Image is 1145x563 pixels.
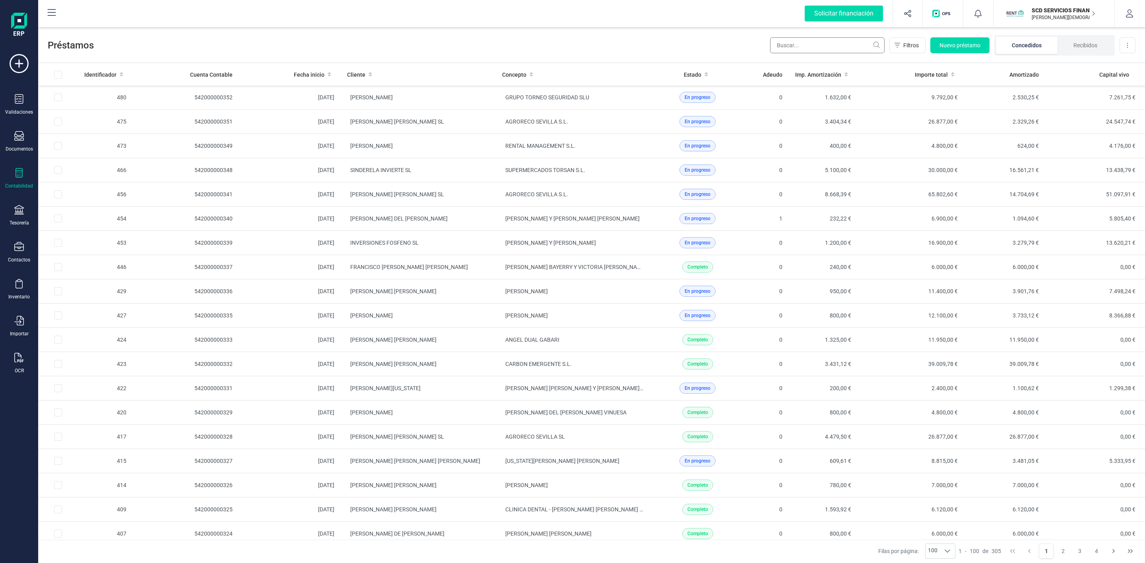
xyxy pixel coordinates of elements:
td: 427 [78,304,133,328]
button: Page 1 [1039,544,1054,559]
div: Row Selected a347ed32-0d61-497d-848e-a593aa0d5e54 [54,360,62,368]
td: 542000000327 [133,449,239,473]
td: 0,00 € [1045,352,1145,376]
td: 415 [78,449,133,473]
td: 1.200,00 € [789,231,858,255]
button: Last Page [1123,544,1138,559]
span: SUPERMERCADOS TORSAN S.L. [505,167,585,173]
span: [PERSON_NAME] [PERSON_NAME] [505,530,592,537]
td: 8.668,39 € [789,182,858,207]
td: 1.094,60 € [964,207,1045,231]
td: [DATE] [239,522,341,546]
span: [PERSON_NAME] [PERSON_NAME] Y [PERSON_NAME] [PERSON_NAME] [505,385,683,391]
div: - [959,547,1001,555]
div: Row Selected 2ec2533b-ee50-462a-bcc4-75bf5325ee2f [54,190,62,198]
td: 542000000339 [133,231,239,255]
span: 305 [992,547,1001,555]
div: Row Selected eb4466e1-dc0a-422a-bee6-ce31f718323d [54,336,62,344]
span: [PERSON_NAME] DEL [PERSON_NAME] VINUESA [505,409,627,416]
td: 429 [78,279,133,304]
button: Solicitar financiación [795,1,893,26]
button: Previous Page [1022,544,1037,559]
td: 0 [745,376,789,400]
td: 7.261,75 € [1045,85,1145,110]
td: 6.120,00 € [858,497,964,522]
td: 542000000348 [133,158,239,182]
td: 7.000,00 € [858,473,964,497]
td: 624,00 € [964,134,1045,158]
td: [DATE] [239,328,341,352]
td: 0 [745,497,789,522]
td: 400,00 € [789,134,858,158]
td: 4.800,00 € [858,400,964,425]
div: Row Selected 7a880ed2-b66b-4fc8-979e-7292b8fe155d [54,239,62,247]
td: 2.329,26 € [964,110,1045,134]
span: Identificador [84,71,116,79]
div: Row Selected 8972796b-5e52-4919-89f8-ae9430bca4f9 [54,142,62,150]
p: SCD SERVICIOS FINANCIEROS SL [1032,6,1095,14]
span: [PERSON_NAME] [505,482,548,488]
td: 542000000335 [133,304,239,328]
td: 13.620,21 € [1045,231,1145,255]
span: [PERSON_NAME] [PERSON_NAME] SL [350,433,444,440]
span: [PERSON_NAME][US_STATE] [350,385,421,391]
span: Completo [687,506,708,513]
span: 100 [970,547,979,555]
div: Row Selected 6a37a15c-cf24-4ba8-9b97-f8836350f62d [54,166,62,174]
td: [DATE] [239,110,341,134]
td: 3.279,79 € [964,231,1045,255]
span: Completo [687,360,708,368]
button: Filtros [889,37,926,53]
span: Cliente [347,71,365,79]
span: En progreso [685,215,710,222]
td: 0 [745,328,789,352]
div: Row Selected 921ddcd2-3c32-49b0-b1cd-9d8a6d71f1e5 [54,311,62,319]
td: 466 [78,158,133,182]
td: 0,00 € [1045,497,1145,522]
td: 0 [745,85,789,110]
td: [DATE] [239,473,341,497]
div: All items unselected [54,71,62,79]
span: [PERSON_NAME] [350,143,393,149]
td: 4.800,00 € [858,134,964,158]
td: 609,61 € [789,449,858,473]
div: Documentos [6,146,33,152]
td: 424 [78,328,133,352]
td: 6.000,00 € [858,522,964,546]
button: Logo de OPS [928,1,958,26]
td: 4.800,00 € [964,400,1045,425]
span: FRANCISCO [PERSON_NAME] [PERSON_NAME] [350,264,468,270]
span: RENTAL MANAGEMENT S.L. [505,143,576,149]
td: [DATE] [239,425,341,449]
div: Row Selected 6599c967-764c-4549-b952-354944343c58 [54,215,62,222]
td: 454 [78,207,133,231]
span: En progreso [685,118,710,125]
div: Row Selected 5bb85a43-f642-4cca-9658-91511e2c1f80 [54,384,62,392]
span: [PERSON_NAME] Y [PERSON_NAME] [PERSON_NAME] [505,215,640,222]
td: 542000000337 [133,255,239,279]
td: 542000000336 [133,279,239,304]
td: 453 [78,231,133,255]
td: 16.900,00 € [858,231,964,255]
span: [PERSON_NAME] [PERSON_NAME] [350,337,437,343]
td: 542000000331 [133,376,239,400]
td: 0 [745,473,789,497]
span: [PERSON_NAME] [PERSON_NAME] [350,361,437,367]
span: En progreso [685,94,710,101]
td: 1.100,62 € [964,376,1045,400]
span: En progreso [685,239,710,246]
td: [DATE] [239,134,341,158]
td: 407 [78,522,133,546]
td: 26.877,00 € [858,425,964,449]
td: 7.000,00 € [964,473,1045,497]
td: 422 [78,376,133,400]
td: 542000000326 [133,473,239,497]
td: 8.366,88 € [1045,304,1145,328]
td: 1.299,38 € [1045,376,1145,400]
button: Page 3 [1072,544,1087,559]
td: 65.802,60 € [858,182,964,207]
td: 24.547,74 € [1045,110,1145,134]
button: Nuevo préstamo [930,37,990,53]
span: [US_STATE][PERSON_NAME] [PERSON_NAME] [505,458,619,464]
span: [PERSON_NAME] [350,409,393,416]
